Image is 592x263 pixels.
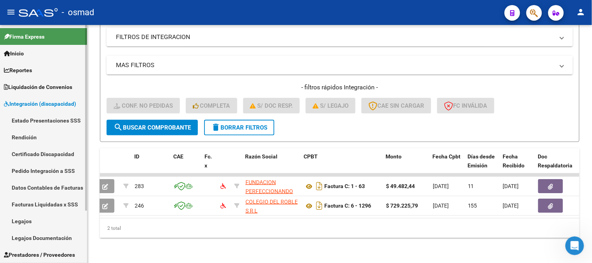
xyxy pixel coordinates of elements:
[243,98,300,114] button: S/ Doc Resp.
[134,153,139,160] span: ID
[368,102,424,109] span: CAE SIN CARGAR
[135,203,144,209] span: 246
[242,148,300,183] datatable-header-cell: Razón Social
[131,148,170,183] datatable-header-cell: ID
[186,98,237,114] button: Completa
[300,148,382,183] datatable-header-cell: CPBT
[468,153,495,169] span: Días desde Emisión
[535,148,581,183] datatable-header-cell: Doc Respaldatoria
[107,83,573,92] h4: - filtros rápidos Integración -
[503,183,519,189] span: [DATE]
[306,98,356,114] button: S/ legajo
[245,178,298,194] div: 20299573851
[4,49,24,58] span: Inicio
[324,203,371,209] strong: Factura C: 6 - 1296
[503,203,519,209] span: [DATE]
[116,33,554,41] mat-panel-title: FILTROS DE INTEGRACION
[204,120,274,135] button: Borrar Filtros
[173,153,183,160] span: CAE
[314,199,324,212] i: Descargar documento
[437,98,494,114] button: FC Inválida
[6,7,16,17] mat-icon: menu
[135,183,144,189] span: 283
[433,183,449,189] span: [DATE]
[116,61,554,69] mat-panel-title: MAS FILTROS
[464,148,500,183] datatable-header-cell: Días desde Emisión
[107,56,573,75] mat-expansion-panel-header: MAS FILTROS
[201,148,217,183] datatable-header-cell: Fc. x
[576,7,586,17] mat-icon: person
[4,100,76,108] span: Integración (discapacidad)
[107,98,180,114] button: Conf. no pedidas
[107,120,198,135] button: Buscar Comprobante
[211,124,267,131] span: Borrar Filtros
[444,102,487,109] span: FC Inválida
[382,148,429,183] datatable-header-cell: Monto
[107,28,573,46] mat-expansion-panel-header: FILTROS DE INTEGRACION
[361,98,431,114] button: CAE SIN CARGAR
[245,199,298,214] span: COLEGIO DEL ROBLE S R L
[245,197,298,214] div: 30695582702
[429,148,464,183] datatable-header-cell: Fecha Cpbt
[313,102,348,109] span: S/ legajo
[114,124,191,131] span: Buscar Comprobante
[62,4,94,21] span: - osmad
[204,153,212,169] span: Fc. x
[386,153,402,160] span: Monto
[245,153,277,160] span: Razón Social
[211,123,220,132] mat-icon: delete
[386,203,418,209] strong: $ 729.225,79
[170,148,201,183] datatable-header-cell: CAE
[250,102,293,109] span: S/ Doc Resp.
[114,102,173,109] span: Conf. no pedidas
[468,203,477,209] span: 155
[4,251,75,259] span: Prestadores / Proveedores
[314,180,324,192] i: Descargar documento
[4,32,44,41] span: Firma Express
[114,123,123,132] mat-icon: search
[538,153,573,169] span: Doc Respaldatoria
[4,83,72,91] span: Liquidación de Convenios
[386,183,415,189] strong: $ 49.482,44
[500,148,535,183] datatable-header-cell: Fecha Recibido
[193,102,230,109] span: Completa
[304,153,318,160] span: CPBT
[503,153,524,169] span: Fecha Recibido
[565,236,584,255] iframe: Intercom live chat
[245,179,293,212] span: FUNDACION PERFECCIONANDO EL NORDESTE ARGENTINO
[324,183,365,190] strong: Factura C: 1 - 63
[433,203,449,209] span: [DATE]
[432,153,460,160] span: Fecha Cpbt
[100,219,580,238] div: 2 total
[468,183,474,189] span: 11
[4,66,32,75] span: Reportes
